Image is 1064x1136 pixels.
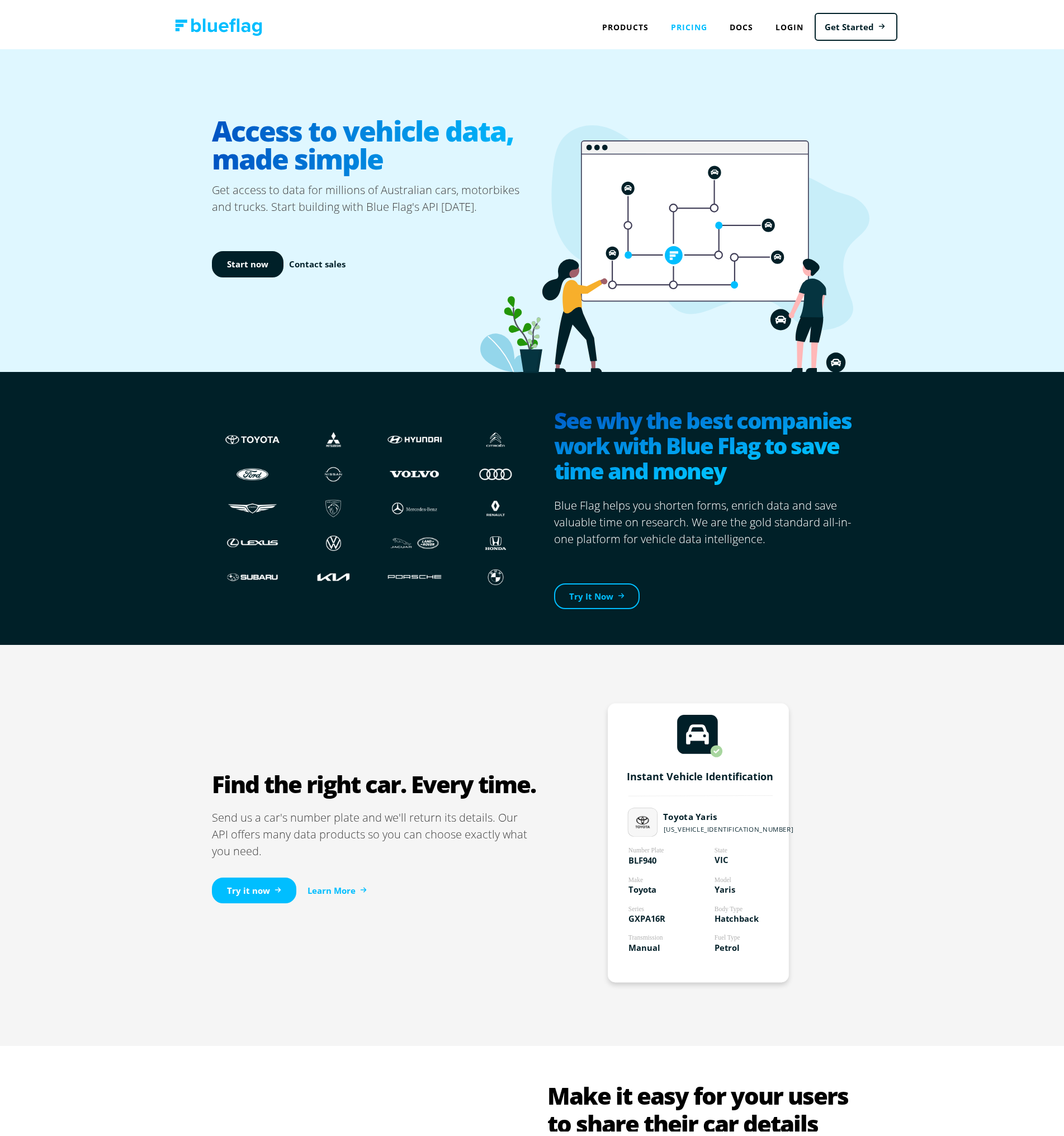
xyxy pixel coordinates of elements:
[628,843,664,850] tspan: Number Plate
[304,493,363,515] img: Peugeot logo
[554,403,860,482] h2: See why the best companies work with Blue Flag to save time and money
[715,901,743,908] tspan: Body Type
[663,807,718,818] tspan: Toyota Yaris
[212,247,283,273] a: Start now
[212,103,536,177] h1: Access to vehicle data, made simple
[304,425,363,446] img: Mistubishi logo
[385,562,444,583] img: Porshce logo
[308,880,367,893] a: Learn More
[628,901,645,908] tspan: Series
[715,872,731,879] tspan: Model
[304,528,363,549] img: Volkswagen logo
[547,1077,860,1133] h2: Make it easy for your users to share their car details
[175,14,262,31] img: Blue Flag logo
[628,908,665,920] tspan: GXPA16R
[715,937,740,949] tspan: Petrol
[223,425,282,446] img: Toyota logo
[466,459,525,480] img: Audi logo
[664,821,794,829] tspan: [US_VEHICLE_IDENTIFICATION_NUMBER]
[385,493,444,515] img: Mercedes logo
[815,8,897,37] a: Get Started
[660,11,718,34] a: Pricing
[554,579,640,605] a: Try It Now
[304,459,363,480] img: Nissan logo
[466,562,525,583] img: BMW logo
[212,805,536,855] p: Send us a car's number plate and we'll return its details. Our API offers many data products so y...
[466,493,525,515] img: Renault logo
[591,11,660,34] div: Products
[212,177,536,211] p: Get access to data for millions of Australian cars, motorbikes and trucks. Start building with Bl...
[304,562,363,583] img: Kia logo
[715,842,727,849] tspan: State
[289,253,346,266] a: Contact sales
[223,459,282,480] img: Ford logo
[715,879,735,890] tspan: Yaris
[466,425,525,446] img: Citroen logo
[385,528,444,549] img: JLR logo
[715,908,759,920] tspan: Hatchback
[554,493,860,543] p: Blue Flag helps you shorten forms, enrich data and save valuable time on research. We are the gol...
[718,11,764,34] a: Docs
[764,11,815,34] a: Login to Blue Flag application
[628,879,656,890] tspan: Toyota
[466,528,525,549] img: Honda logo
[212,873,296,899] a: Try it now
[715,930,740,937] tspan: Fuel Type
[223,562,282,583] img: Subaru logo
[627,765,773,779] tspan: Instant Vehicle Identification
[385,459,444,480] img: Volvo logo
[223,528,282,549] img: Lexus logo
[223,493,282,515] img: Genesis logo
[628,850,656,861] tspan: BLF940
[628,937,660,949] tspan: Manual
[715,850,728,861] tspan: VIC
[385,425,444,446] img: Hyundai logo
[628,872,643,879] tspan: Make
[212,766,536,794] h2: Find the right car. Every time.
[628,930,663,937] tspan: Transmission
